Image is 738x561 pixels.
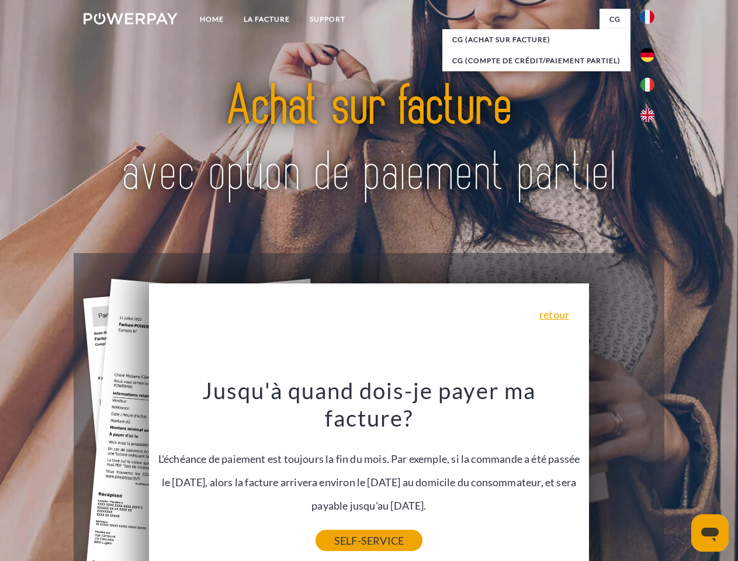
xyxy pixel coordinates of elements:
[640,48,654,62] img: de
[691,514,729,552] iframe: Bouton de lancement de la fenêtre de messagerie
[156,376,583,432] h3: Jusqu'à quand dois-je payer ma facture?
[640,10,654,24] img: fr
[640,108,654,122] img: en
[190,9,234,30] a: Home
[84,13,178,25] img: logo-powerpay-white.svg
[539,309,569,320] a: retour
[316,530,422,551] a: SELF-SERVICE
[640,78,654,92] img: it
[442,50,630,71] a: CG (Compte de crédit/paiement partiel)
[112,56,626,224] img: title-powerpay_fr.svg
[156,376,583,541] div: L'échéance de paiement est toujours la fin du mois. Par exemple, si la commande a été passée le [...
[442,29,630,50] a: CG (achat sur facture)
[234,9,300,30] a: LA FACTURE
[600,9,630,30] a: CG
[300,9,355,30] a: Support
